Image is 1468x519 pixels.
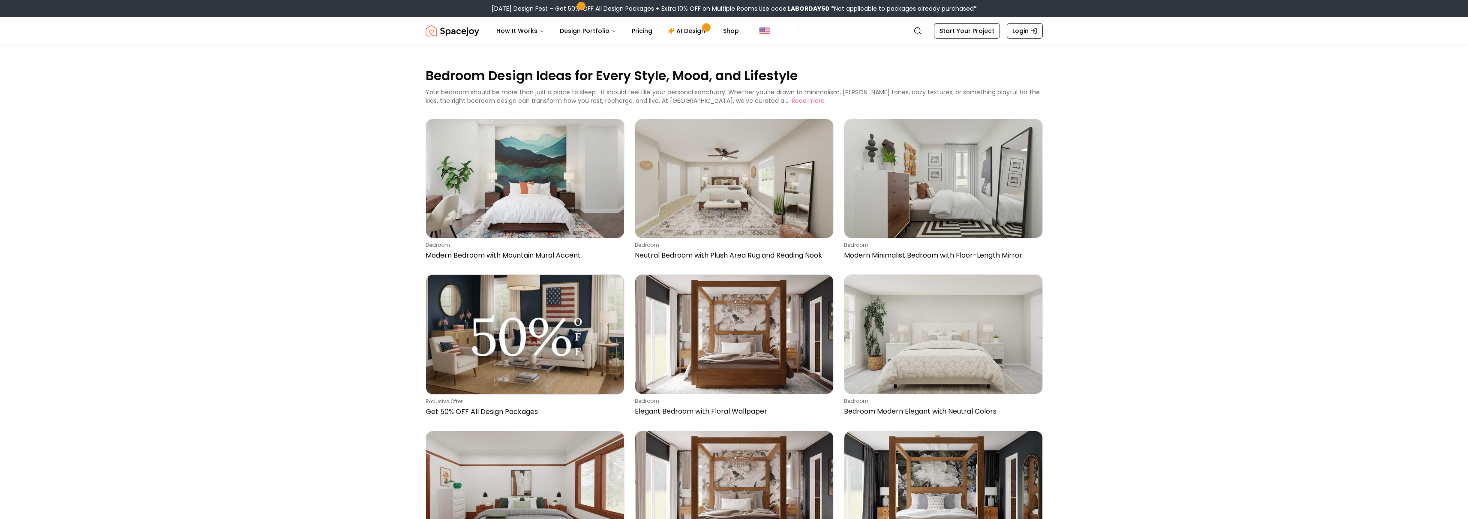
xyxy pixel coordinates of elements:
a: Pricing [625,22,659,39]
p: bedroom [844,398,1039,405]
p: bedroom [426,242,621,249]
button: How It Works [489,22,551,39]
span: *Not applicable to packages already purchased* [829,4,977,13]
p: Bedroom Design Ideas for Every Style, Mood, and Lifestyle [426,67,1043,84]
a: Elegant Bedroom with Floral WallpaperbedroomElegant Bedroom with Floral Wallpaper [635,274,834,420]
p: Modern Bedroom with Mountain Mural Accent [426,250,621,261]
img: Bedroom Modern Elegant with Neutral Colors [844,275,1042,393]
nav: Global [426,17,1043,45]
button: Read more [792,96,825,105]
p: bedroom [635,242,830,249]
a: Login [1007,23,1043,39]
p: Modern Minimalist Bedroom with Floor-Length Mirror [844,250,1039,261]
a: Shop [716,22,746,39]
p: Exclusive Offer [426,398,621,405]
img: Elegant Bedroom with Floral Wallpaper [635,275,833,393]
a: Modern Bedroom with Mountain Mural AccentbedroomModern Bedroom with Mountain Mural Accent [426,119,624,264]
p: bedroom [844,242,1039,249]
a: Bedroom Modern Elegant with Neutral ColorsbedroomBedroom Modern Elegant with Neutral Colors [844,274,1043,420]
a: Get 50% OFF All Design PackagesExclusive OfferGet 50% OFF All Design Packages [426,274,624,420]
p: bedroom [635,398,830,405]
img: Modern Bedroom with Mountain Mural Accent [426,119,624,238]
p: Elegant Bedroom with Floral Wallpaper [635,406,830,417]
span: Use code: [759,4,829,13]
button: Design Portfolio [553,22,623,39]
p: Bedroom Modern Elegant with Neutral Colors [844,406,1039,417]
a: AI Design [661,22,714,39]
p: Get 50% OFF All Design Packages [426,407,621,417]
img: Get 50% OFF All Design Packages [426,275,624,394]
a: Neutral Bedroom with Plush Area Rug and Reading NookbedroomNeutral Bedroom with Plush Area Rug an... [635,119,834,264]
img: Modern Minimalist Bedroom with Floor-Length Mirror [844,119,1042,238]
div: [DATE] Design Fest – Get 50% OFF All Design Packages + Extra 10% OFF on Multiple Rooms. [492,4,977,13]
img: Spacejoy Logo [426,22,479,39]
p: Your bedroom should be more than just a place to sleep—it should feel like your personal sanctuar... [426,88,1040,105]
a: Spacejoy [426,22,479,39]
b: LABORDAY50 [788,4,829,13]
nav: Main [489,22,746,39]
a: Start Your Project [934,23,1000,39]
p: Neutral Bedroom with Plush Area Rug and Reading Nook [635,250,830,261]
img: United States [760,26,770,36]
img: Neutral Bedroom with Plush Area Rug and Reading Nook [635,119,833,238]
a: Modern Minimalist Bedroom with Floor-Length MirrorbedroomModern Minimalist Bedroom with Floor-Len... [844,119,1043,264]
